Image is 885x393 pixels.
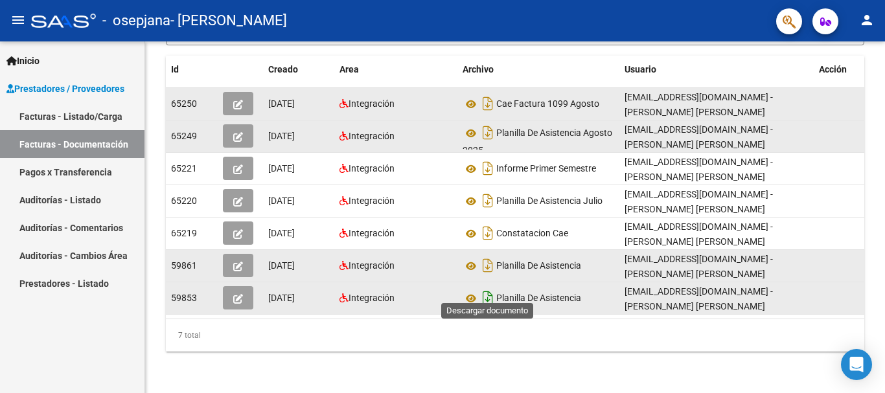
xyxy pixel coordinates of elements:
[496,229,568,239] span: Constatacion Cae
[496,196,603,207] span: Planilla De Asistencia Julio
[496,164,596,174] span: Informe Primer Semestre
[625,254,773,279] span: [EMAIL_ADDRESS][DOMAIN_NAME] - [PERSON_NAME] [PERSON_NAME]
[479,158,496,179] i: Descargar documento
[171,228,197,238] span: 65219
[171,98,197,109] span: 65250
[496,261,581,271] span: Planilla De Asistencia
[479,190,496,211] i: Descargar documento
[479,287,496,308] i: Descargar documento
[496,99,599,109] span: Cae Factura 1099 Agosto
[619,56,814,84] datatable-header-cell: Usuario
[625,124,773,150] span: [EMAIL_ADDRESS][DOMAIN_NAME] - [PERSON_NAME] [PERSON_NAME]
[171,131,197,141] span: 65249
[625,64,656,74] span: Usuario
[479,122,496,143] i: Descargar documento
[268,260,295,271] span: [DATE]
[268,64,298,74] span: Creado
[349,163,395,174] span: Integración
[171,260,197,271] span: 59861
[339,64,359,74] span: Area
[625,157,773,182] span: [EMAIL_ADDRESS][DOMAIN_NAME] - [PERSON_NAME] [PERSON_NAME]
[463,64,494,74] span: Archivo
[819,64,847,74] span: Acción
[859,12,875,28] mat-icon: person
[349,228,395,238] span: Integración
[6,82,124,96] span: Prestadores / Proveedores
[171,293,197,303] span: 59853
[263,56,334,84] datatable-header-cell: Creado
[268,228,295,238] span: [DATE]
[625,286,773,311] span: [EMAIL_ADDRESS][DOMAIN_NAME] - [PERSON_NAME] [PERSON_NAME]
[268,163,295,174] span: [DATE]
[625,92,773,117] span: [EMAIL_ADDRESS][DOMAIN_NAME] - [PERSON_NAME] [PERSON_NAME]
[479,223,496,243] i: Descargar documento
[268,131,295,141] span: [DATE]
[349,196,395,206] span: Integración
[349,131,395,141] span: Integración
[6,54,40,68] span: Inicio
[625,189,773,214] span: [EMAIL_ADDRESS][DOMAIN_NAME] - [PERSON_NAME] [PERSON_NAME]
[349,293,395,303] span: Integración
[479,93,496,114] i: Descargar documento
[166,56,218,84] datatable-header-cell: Id
[625,221,773,247] span: [EMAIL_ADDRESS][DOMAIN_NAME] - [PERSON_NAME] [PERSON_NAME]
[268,98,295,109] span: [DATE]
[334,56,457,84] datatable-header-cell: Area
[171,64,179,74] span: Id
[102,6,170,35] span: - osepjana
[10,12,26,28] mat-icon: menu
[171,196,197,206] span: 65220
[171,163,197,174] span: 65221
[170,6,287,35] span: - [PERSON_NAME]
[268,293,295,303] span: [DATE]
[349,98,395,109] span: Integración
[268,196,295,206] span: [DATE]
[349,260,395,271] span: Integración
[496,293,581,304] span: Planilla De Asistencia
[463,128,612,156] span: Planilla De Asistencia Agosto 2025
[814,56,879,84] datatable-header-cell: Acción
[457,56,619,84] datatable-header-cell: Archivo
[166,319,864,352] div: 7 total
[479,255,496,276] i: Descargar documento
[841,349,872,380] div: Open Intercom Messenger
